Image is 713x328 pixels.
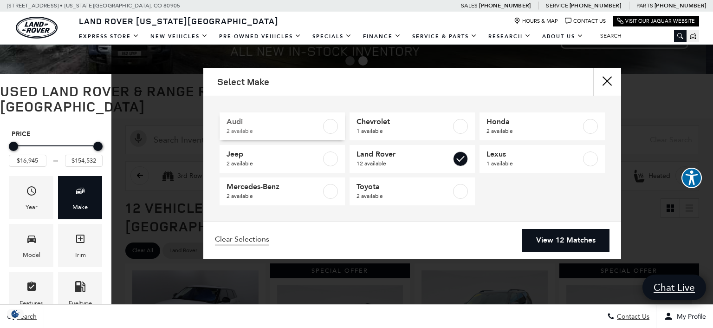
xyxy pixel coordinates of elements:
span: Model [26,231,37,250]
div: Model [23,250,40,260]
span: Toyota [356,182,451,191]
a: About Us [537,28,589,45]
span: Land Rover [356,150,451,159]
a: Contact Us [565,18,606,25]
nav: Main Navigation [73,28,589,45]
div: FeaturesFeatures [9,272,53,315]
span: Trim [75,231,86,250]
span: 2 available [227,126,321,136]
a: Research [483,28,537,45]
div: ModelModel [9,224,53,267]
span: My Profile [673,313,706,321]
span: 2 available [486,126,581,136]
a: New Vehicles [145,28,214,45]
a: Jeep2 available [220,145,345,173]
a: [STREET_ADDRESS] • [US_STATE][GEOGRAPHIC_DATA], CO 80905 [7,2,180,9]
div: FueltypeFueltype [58,272,102,315]
button: Close [593,68,621,96]
a: Honda2 available [480,112,605,140]
a: EXPRESS STORE [73,28,145,45]
span: 1 available [486,159,581,168]
span: Parts [636,2,653,9]
a: land-rover [16,17,58,39]
a: View 12 Matches [522,229,609,252]
span: Mercedes-Benz [227,182,321,191]
div: YearYear [9,176,53,219]
span: 2 available [356,191,451,201]
input: Maximum [65,155,103,167]
span: Honda [486,117,581,126]
a: Specials [307,28,357,45]
a: [PHONE_NUMBER] [479,2,531,9]
span: 2 available [227,191,321,201]
span: Make [75,183,86,202]
span: Contact Us [615,313,649,321]
span: Jeep [227,150,321,159]
span: Fueltype [75,279,86,298]
input: Minimum [9,155,46,167]
span: Year [26,183,37,202]
a: [PHONE_NUMBER] [655,2,706,9]
span: Lexus [486,150,581,159]
div: Features [19,298,43,308]
a: Visit Our Jaguar Website [617,18,695,25]
div: Maximum Price [93,142,103,151]
a: Mercedes-Benz2 available [220,177,345,205]
div: Year [26,202,38,212]
a: Land Rover12 available [350,145,475,173]
span: 12 available [356,159,451,168]
span: Audi [227,117,321,126]
span: Sales [461,2,478,9]
span: Land Rover [US_STATE][GEOGRAPHIC_DATA] [79,15,279,26]
a: Clear Selections [215,235,269,246]
a: Land Rover [US_STATE][GEOGRAPHIC_DATA] [73,15,284,26]
a: Audi2 available [220,112,345,140]
div: Minimum Price [9,142,18,151]
span: Chevrolet [356,117,451,126]
span: Features [26,279,37,298]
h2: Select Make [217,77,269,87]
a: Chat Live [642,275,706,300]
a: Finance [357,28,407,45]
a: Service & Parts [407,28,483,45]
span: 2 available [227,159,321,168]
span: 1 available [356,126,451,136]
h5: Price [12,130,100,138]
div: Price [9,138,103,167]
button: Explore your accessibility options [681,168,702,188]
a: Lexus1 available [480,145,605,173]
a: Hours & Map [514,18,558,25]
div: MakeMake [58,176,102,219]
a: Chevrolet1 available [350,112,475,140]
span: Chat Live [649,281,700,294]
aside: Accessibility Help Desk [681,168,702,190]
img: Land Rover [16,17,58,39]
section: Click to Open Cookie Consent Modal [5,309,26,319]
div: Make [72,202,88,212]
input: Search [593,30,686,41]
a: Pre-Owned Vehicles [214,28,307,45]
div: TrimTrim [58,224,102,267]
div: Fueltype [69,298,92,308]
button: Open user profile menu [657,305,713,328]
img: Opt-Out Icon [5,309,26,319]
a: Toyota2 available [350,177,475,205]
a: [PHONE_NUMBER] [570,2,621,9]
span: Service [546,2,568,9]
div: Trim [74,250,86,260]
